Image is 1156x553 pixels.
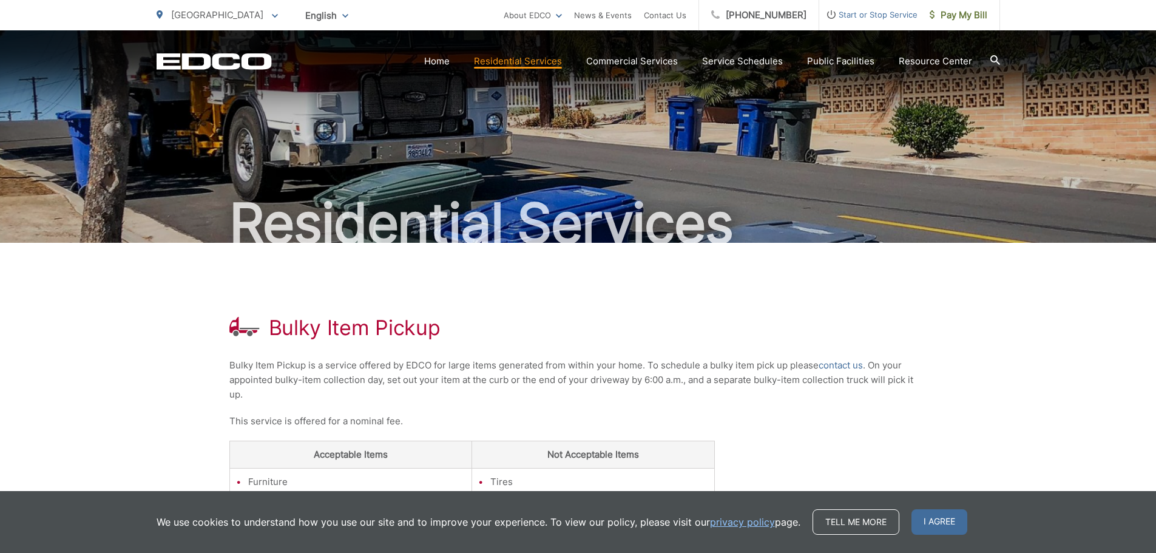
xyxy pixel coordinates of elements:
a: About EDCO [504,8,562,22]
li: Furniture [248,475,466,489]
h2: Residential Services [157,193,1000,254]
p: Bulky Item Pickup is a service offered by EDCO for large items generated from within your home. T... [229,358,927,402]
a: EDCD logo. Return to the homepage. [157,53,272,70]
h1: Bulky Item Pickup [269,316,441,340]
p: We use cookies to understand how you use our site and to improve your experience. To view our pol... [157,515,800,529]
a: Resource Center [899,54,972,69]
a: Service Schedules [702,54,783,69]
li: Tires [490,475,708,489]
a: Public Facilities [807,54,874,69]
a: privacy policy [710,515,775,529]
p: This service is offered for a nominal fee. [229,414,927,429]
a: Tell me more [813,509,899,535]
span: [GEOGRAPHIC_DATA] [171,9,263,21]
span: I agree [911,509,967,535]
a: Home [424,54,450,69]
span: Pay My Bill [930,8,987,22]
a: News & Events [574,8,632,22]
span: English [296,5,357,26]
strong: Not Acceptable Items [547,449,639,460]
a: Commercial Services [586,54,678,69]
a: Residential Services [474,54,562,69]
strong: Acceptable Items [314,449,388,460]
a: Contact Us [644,8,686,22]
a: contact us [819,358,863,373]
